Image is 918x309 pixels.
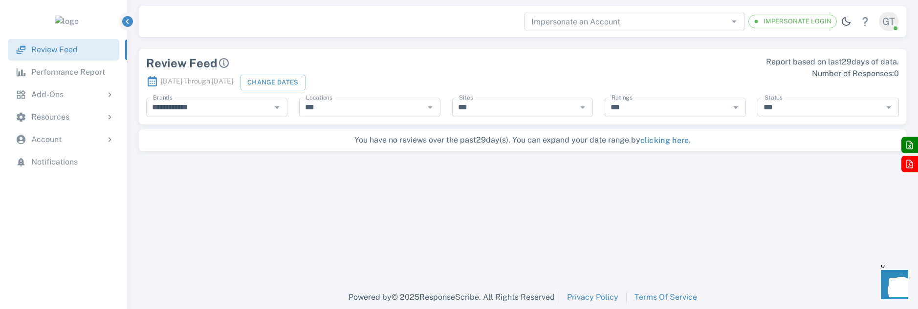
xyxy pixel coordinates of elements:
[144,134,901,146] p: You have no reviews over the past 29 day(s). You can expand your date range by .
[423,101,437,114] button: Open
[8,39,119,61] a: Review Feed
[8,62,119,83] a: Performance Report
[8,151,119,173] a: Notifications
[612,93,633,102] label: Ratings
[306,93,332,102] label: Locations
[8,84,119,105] div: Add-Ons
[31,156,78,168] p: Notifications
[528,56,899,68] p: Report based on last 29 days of data.
[528,68,899,80] p: Number of Responses: 0
[31,89,64,101] p: Add-Ons
[576,101,590,114] button: Open
[901,137,918,153] button: Export to Excel
[31,134,62,145] p: Account
[146,72,233,91] p: [DATE] Through [DATE]
[855,12,875,31] a: Help Center
[8,129,119,150] div: Account
[872,265,914,307] iframe: Front Chat
[146,56,517,70] div: Review Feed
[765,93,783,102] label: Status
[349,291,555,303] p: Powered by © 2025 ResponseScribe. All Rights Reserved
[240,75,306,90] button: Change Dates
[153,93,173,102] label: Brands
[882,101,896,114] button: Open
[879,12,898,31] div: GT
[634,291,697,303] a: Terms Of Service
[727,15,741,28] button: Open
[567,291,618,303] a: Privacy Policy
[270,101,284,114] button: Open
[459,93,473,102] label: Sites
[8,106,119,128] div: Resources
[55,16,79,27] img: logo
[31,111,69,123] p: Resources
[901,156,918,172] button: Export to PDF
[759,17,836,26] span: Impersonate Login
[640,135,689,146] button: clicking here
[31,44,78,56] p: Review Feed
[729,101,743,114] button: Open
[31,66,105,78] p: Performance Report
